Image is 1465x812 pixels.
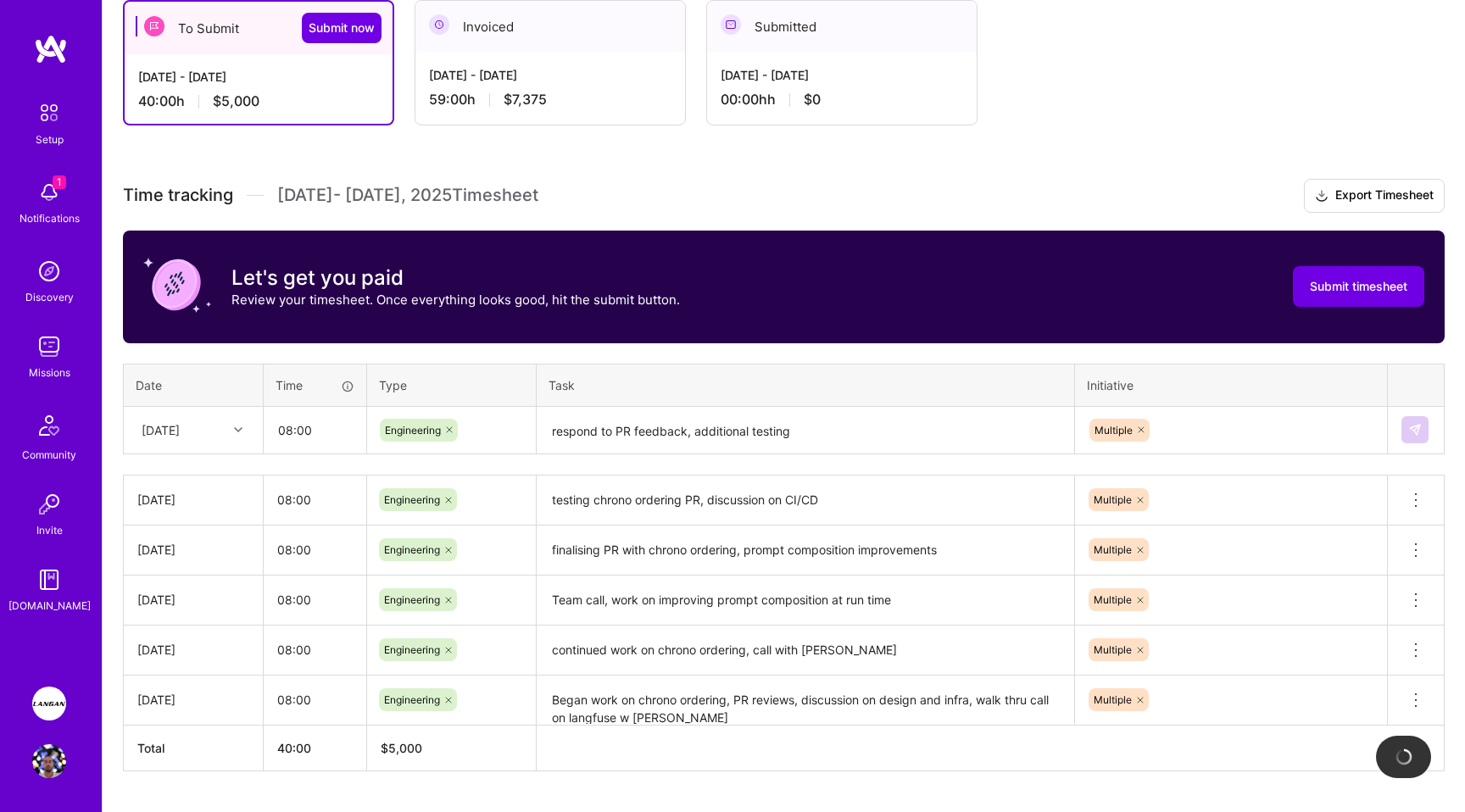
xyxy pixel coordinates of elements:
div: Submitted [707,1,977,53]
span: Submit now [309,19,375,36]
div: [DATE] [142,421,180,439]
button: Export Timesheet [1304,179,1445,213]
div: Discovery [25,288,74,306]
div: [DATE] - [DATE] [721,66,963,84]
th: Total [124,725,264,770]
span: Submit timesheet [1310,278,1407,295]
textarea: Team call, work on improving prompt composition at run time [538,577,1072,624]
img: bell [32,175,66,209]
div: Setup [36,131,64,148]
div: Initiative [1087,376,1375,394]
span: Multiple [1094,543,1132,556]
input: HH:MM [264,627,366,672]
i: icon Chevron [234,425,242,434]
span: Multiple [1095,424,1133,437]
button: Submit now [302,13,382,43]
img: Langan: AI-Copilot for Environmental Site Assessment [32,687,66,720]
span: Engineering [384,543,440,556]
h3: Let's get you paid [231,265,680,291]
img: Submit [1408,423,1422,437]
th: Task [537,364,1075,406]
img: teamwork [32,330,66,364]
input: HH:MM [264,677,366,722]
p: Review your timesheet. Once everything looks good, hit the submit button. [231,291,680,309]
img: Community [29,405,70,446]
a: User Avatar [28,744,70,778]
button: Submit timesheet [1293,266,1424,307]
img: User Avatar [32,744,66,778]
span: Engineering [384,593,440,606]
img: logo [34,34,68,64]
span: [DATE] - [DATE] , 2025 Timesheet [277,185,538,206]
span: Engineering [384,643,440,656]
div: null [1401,416,1430,443]
textarea: Began work on chrono ordering, PR reviews, discussion on design and infra, walk thru call on lang... [538,677,1072,724]
textarea: testing chrono ordering PR, discussion on CI/CD [538,477,1072,524]
div: [DATE] [137,691,249,709]
img: Invoiced [429,14,449,35]
div: Community [22,446,76,464]
th: 40:00 [264,725,367,770]
div: [DATE] [137,641,249,659]
div: [DATE] - [DATE] [429,66,671,84]
input: HH:MM [264,527,366,572]
div: [DATE] - [DATE] [138,68,379,86]
div: [DATE] [137,591,249,609]
div: Time [276,376,354,394]
span: Multiple [1094,643,1132,656]
span: Time tracking [123,185,233,206]
th: Type [367,364,537,406]
div: Notifications [19,209,80,227]
div: [DATE] [137,491,249,509]
input: HH:MM [264,477,366,522]
span: Engineering [384,693,440,706]
span: Engineering [384,493,440,506]
span: $0 [804,91,821,108]
img: To Submit [144,16,164,36]
div: Missions [29,364,70,381]
textarea: continued work on chrono ordering, call with [PERSON_NAME] [538,627,1072,674]
span: Multiple [1094,593,1132,606]
span: $5,000 [213,92,259,110]
a: Langan: AI-Copilot for Environmental Site Assessment [28,687,70,720]
span: $ 5,000 [381,741,422,755]
img: guide book [32,563,66,597]
div: To Submit [125,2,393,54]
img: Submitted [721,14,741,35]
th: Date [124,364,264,406]
div: 40:00 h [138,92,379,110]
input: HH:MM [265,408,365,453]
textarea: finalising PR with chrono ordering, prompt composition improvements [538,527,1072,574]
i: icon Download [1315,187,1329,205]
span: $7,375 [504,91,547,108]
span: Multiple [1094,493,1132,506]
span: 1 [53,175,66,189]
img: coin [143,251,211,319]
div: [DATE] [137,541,249,559]
span: Engineering [385,424,441,437]
div: 00:00h h [721,91,963,108]
img: discovery [32,254,66,288]
div: Invite [36,521,63,539]
div: [DOMAIN_NAME] [8,597,91,615]
div: Invoiced [415,1,685,53]
img: setup [31,95,67,131]
textarea: respond to PR feedback, additional testing [538,409,1072,453]
span: Multiple [1094,693,1132,706]
img: loading [1394,747,1414,767]
img: Invite [32,487,66,521]
div: 59:00 h [429,91,671,108]
input: HH:MM [264,577,366,622]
